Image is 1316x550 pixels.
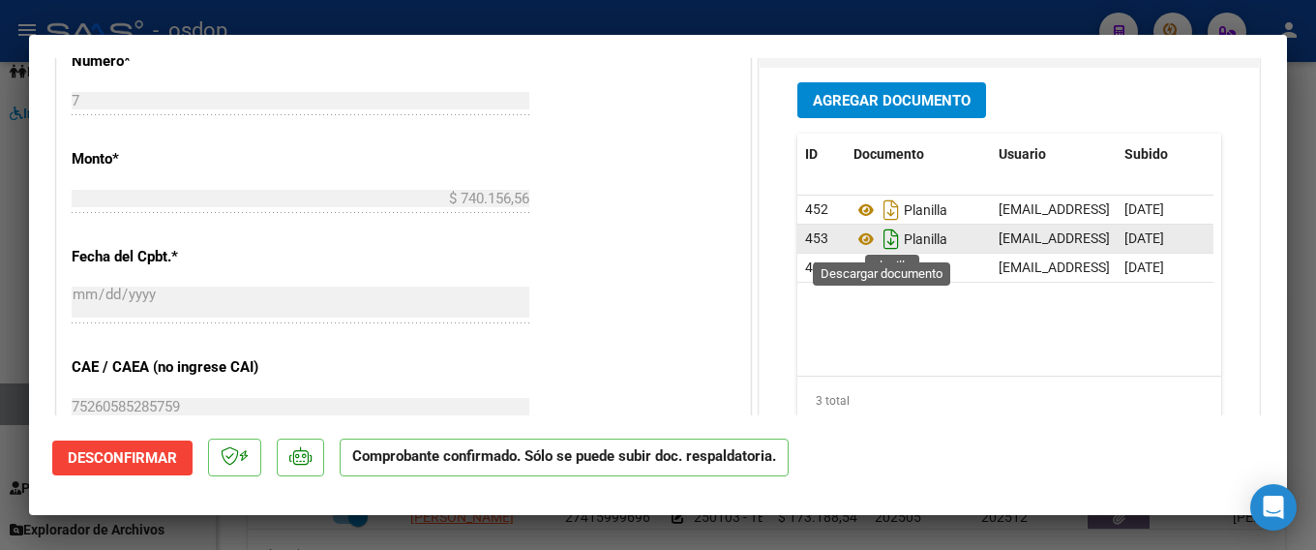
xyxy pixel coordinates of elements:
[999,146,1046,162] span: Usuario
[1124,146,1168,162] span: Subido
[797,377,1221,425] div: 3 total
[853,260,947,276] span: Planilla
[72,246,271,268] p: Fecha del Cpbt.
[805,146,818,162] span: ID
[846,134,991,175] datatable-header-cell: Documento
[1124,230,1164,246] span: [DATE]
[797,82,986,118] button: Agregar Documento
[1124,260,1164,275] span: [DATE]
[72,50,271,73] p: Número
[853,146,924,162] span: Documento
[68,449,177,467] span: Desconfirmar
[805,260,828,275] span: 454
[879,195,904,226] i: Descargar documento
[805,230,828,246] span: 453
[760,68,1259,470] div: DOCUMENTACIÓN RESPALDATORIA
[813,92,971,109] span: Agregar Documento
[797,134,846,175] datatable-header-cell: ID
[72,356,271,379] p: CAE / CAEA (no ingrese CAI)
[72,148,271,170] p: Monto
[1117,134,1213,175] datatable-header-cell: Subido
[1124,201,1164,217] span: [DATE]
[879,253,904,284] i: Descargar documento
[1250,484,1297,531] div: Open Intercom Messenger
[52,441,193,475] button: Desconfirmar
[853,202,947,218] span: Planilla
[805,201,828,217] span: 452
[340,439,789,476] p: Comprobante confirmado. Sólo se puede subir doc. respaldatoria.
[853,231,947,247] span: Planilla
[991,134,1117,175] datatable-header-cell: Usuario
[879,224,904,255] i: Descargar documento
